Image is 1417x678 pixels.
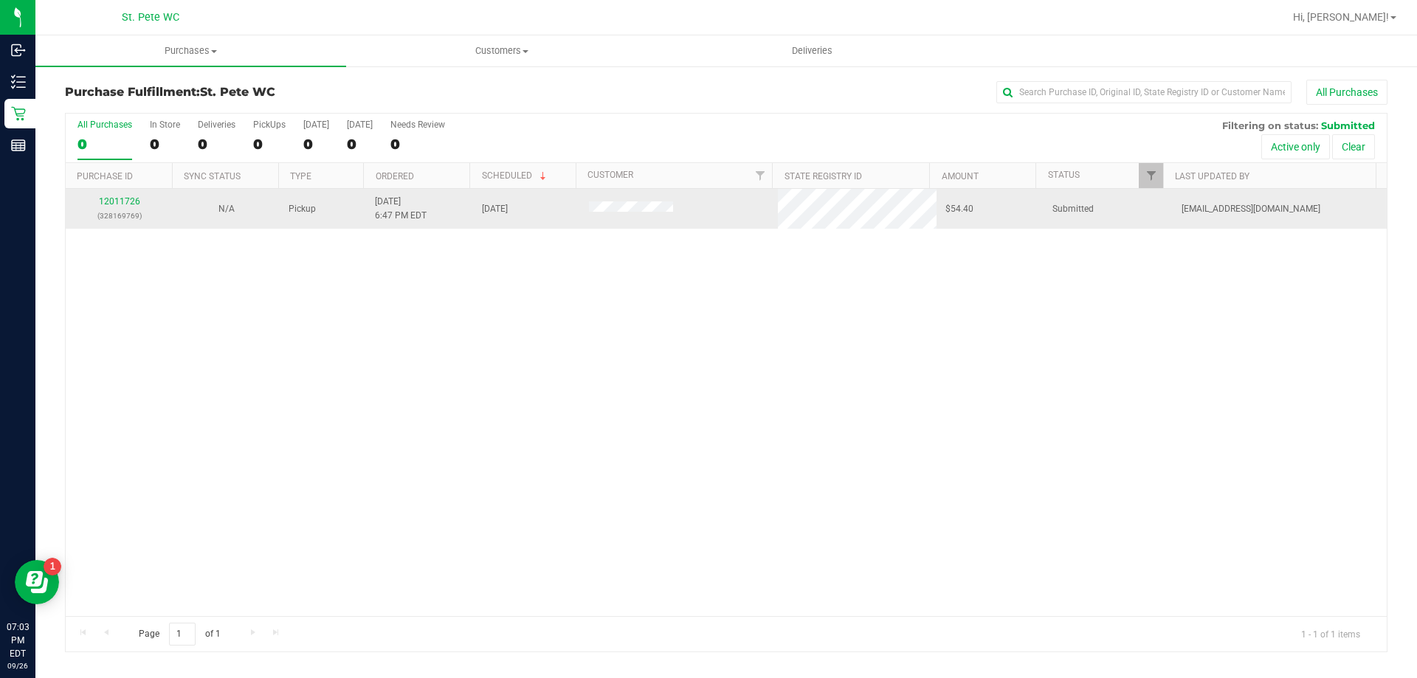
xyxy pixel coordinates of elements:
[290,171,311,181] a: Type
[77,120,132,130] div: All Purchases
[482,170,549,181] a: Scheduled
[253,120,286,130] div: PickUps
[942,171,979,181] a: Amount
[7,660,29,671] p: 09/26
[200,85,275,99] span: St. Pete WC
[347,44,656,58] span: Customers
[7,620,29,660] p: 07:03 PM EDT
[1261,134,1330,159] button: Active only
[1332,134,1375,159] button: Clear
[346,35,657,66] a: Customers
[1048,170,1080,180] a: Status
[1139,163,1163,188] a: Filter
[218,202,235,216] button: N/A
[390,136,445,153] div: 0
[1321,120,1375,131] span: Submitted
[482,202,508,216] span: [DATE]
[35,35,346,66] a: Purchases
[77,171,133,181] a: Purchase ID
[390,120,445,130] div: Needs Review
[657,35,968,66] a: Deliveries
[11,43,26,58] inline-svg: Inbound
[1182,202,1320,216] span: [EMAIL_ADDRESS][DOMAIN_NAME]
[1293,11,1389,23] span: Hi, [PERSON_NAME]!
[65,86,506,99] h3: Purchase Fulfillment:
[1306,80,1387,105] button: All Purchases
[44,558,61,575] iframe: Resource center unread badge
[198,120,235,130] div: Deliveries
[198,136,235,153] div: 0
[11,138,26,153] inline-svg: Reports
[303,136,329,153] div: 0
[945,202,973,216] span: $54.40
[347,120,373,130] div: [DATE]
[11,106,26,121] inline-svg: Retail
[376,171,414,181] a: Ordered
[1289,623,1372,645] span: 1 - 1 of 1 items
[253,136,286,153] div: 0
[35,44,346,58] span: Purchases
[99,196,140,207] a: 12011726
[1175,171,1249,181] a: Last Updated By
[996,81,1292,103] input: Search Purchase ID, Original ID, State Registry ID or Customer Name...
[218,204,235,214] span: Not Applicable
[150,136,180,153] div: 0
[587,170,633,180] a: Customer
[1052,202,1094,216] span: Submitted
[11,75,26,89] inline-svg: Inventory
[126,623,232,646] span: Page of 1
[169,623,196,646] input: 1
[303,120,329,130] div: [DATE]
[15,560,59,604] iframe: Resource center
[772,44,852,58] span: Deliveries
[375,195,427,223] span: [DATE] 6:47 PM EDT
[75,209,164,223] p: (328169769)
[1222,120,1318,131] span: Filtering on status:
[289,202,316,216] span: Pickup
[77,136,132,153] div: 0
[347,136,373,153] div: 0
[150,120,180,130] div: In Store
[184,171,241,181] a: Sync Status
[122,11,179,24] span: St. Pete WC
[785,171,862,181] a: State Registry ID
[748,163,772,188] a: Filter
